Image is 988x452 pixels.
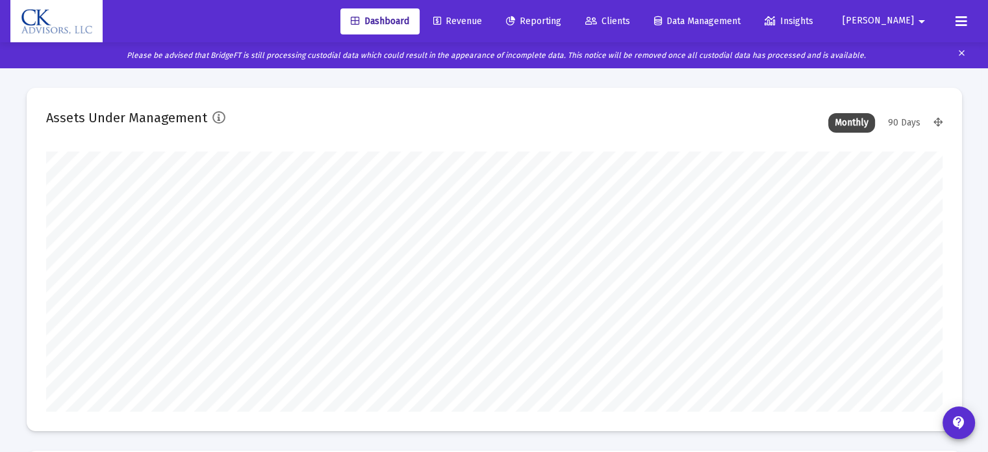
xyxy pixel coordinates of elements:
a: Dashboard [340,8,420,34]
a: Insights [754,8,824,34]
mat-icon: contact_support [951,415,967,431]
a: Reporting [496,8,572,34]
mat-icon: clear [957,46,967,65]
span: Revenue [433,16,482,27]
img: Dashboard [20,8,93,34]
h2: Assets Under Management [46,107,207,128]
span: Clients [585,16,630,27]
span: Dashboard [351,16,409,27]
span: Insights [765,16,813,27]
span: Reporting [506,16,561,27]
div: Monthly [828,113,875,133]
a: Revenue [423,8,492,34]
div: 90 Days [881,113,927,133]
span: [PERSON_NAME] [842,16,914,27]
span: Data Management [654,16,741,27]
mat-icon: arrow_drop_down [914,8,930,34]
button: [PERSON_NAME] [827,8,945,34]
i: Please be advised that BridgeFT is still processing custodial data which could result in the appe... [127,51,866,60]
a: Data Management [644,8,751,34]
a: Clients [575,8,640,34]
